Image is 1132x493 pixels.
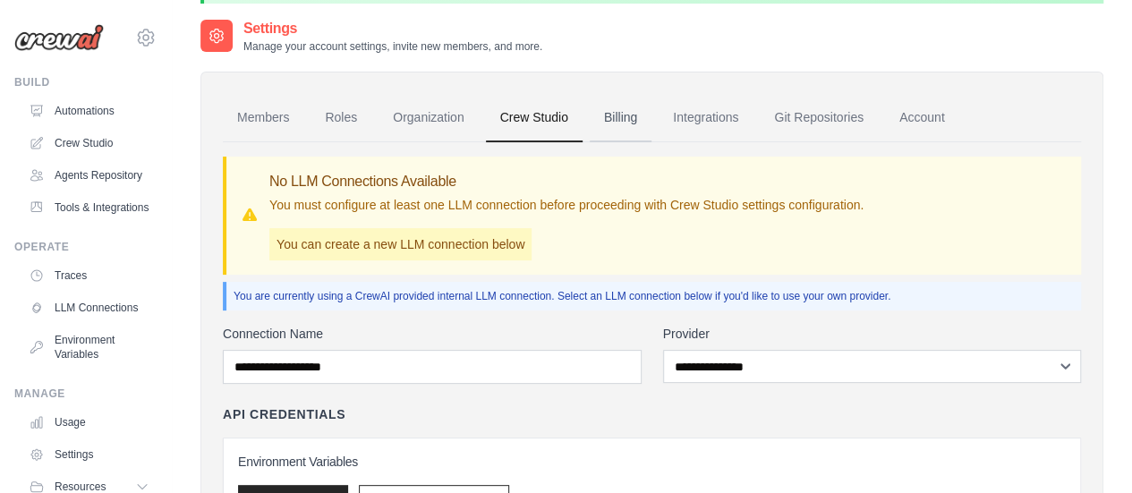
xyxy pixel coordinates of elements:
[21,408,157,437] a: Usage
[885,94,959,142] a: Account
[21,97,157,125] a: Automations
[1043,407,1132,493] iframe: Chat Widget
[21,129,157,157] a: Crew Studio
[223,405,345,423] h4: API Credentials
[269,196,864,214] p: You must configure at least one LLM connection before proceeding with Crew Studio settings config...
[311,94,371,142] a: Roles
[21,440,157,469] a: Settings
[1043,407,1132,493] div: Widget de chat
[659,94,753,142] a: Integrations
[14,24,104,51] img: Logo
[223,94,303,142] a: Members
[21,261,157,290] a: Traces
[379,94,478,142] a: Organization
[486,94,583,142] a: Crew Studio
[238,453,1066,471] h3: Environment Variables
[21,193,157,222] a: Tools & Integrations
[14,387,157,401] div: Manage
[243,39,542,54] p: Manage your account settings, invite new members, and more.
[21,161,157,190] a: Agents Repository
[234,289,1074,303] p: You are currently using a CrewAI provided internal LLM connection. Select an LLM connection below...
[663,325,1082,343] label: Provider
[21,326,157,369] a: Environment Variables
[269,171,864,192] h3: No LLM Connections Available
[590,94,651,142] a: Billing
[14,75,157,89] div: Build
[243,18,542,39] h2: Settings
[21,293,157,322] a: LLM Connections
[14,240,157,254] div: Operate
[269,228,532,260] p: You can create a new LLM connection below
[760,94,878,142] a: Git Repositories
[223,325,642,343] label: Connection Name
